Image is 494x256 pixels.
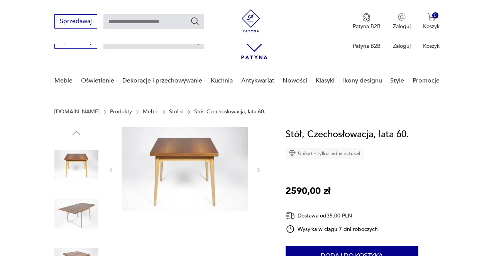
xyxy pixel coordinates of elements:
a: Ikona medaluPatyna B2B [353,13,381,30]
h1: Stół, Czechosłowacja, lata 60. [286,127,409,142]
p: 2590,00 zł [286,184,330,199]
div: 0 [432,12,439,19]
a: Produkty [110,109,132,115]
a: Promocje [413,66,440,96]
button: Zaloguj [393,13,411,30]
p: Koszyk [423,42,440,50]
img: Ikona dostawy [286,211,295,221]
a: Klasyki [316,66,335,96]
p: Koszyk [423,23,440,30]
a: Kuchnia [211,66,233,96]
button: Patyna B2B [353,13,381,30]
a: Meble [54,66,73,96]
a: Dekoracje i przechowywanie [122,66,202,96]
p: Stół, Czechosłowacja, lata 60. [194,109,266,115]
img: Ikona koszyka [428,13,435,21]
img: Zdjęcie produktu Stół, Czechosłowacja, lata 60. [54,143,98,187]
a: Stoliki [169,109,183,115]
a: Style [390,66,404,96]
a: Sprzedawaj [54,39,97,45]
a: [DOMAIN_NAME] [54,109,100,115]
a: Nowości [283,66,307,96]
p: Zaloguj [393,42,411,50]
p: Zaloguj [393,23,411,30]
div: Wysyłka w ciągu 7 dni roboczych [286,224,378,234]
a: Ikony designu [343,66,382,96]
img: Ikona medalu [363,13,370,22]
button: Sprzedawaj [54,14,97,29]
button: 0Koszyk [423,13,440,30]
img: Ikonka użytkownika [398,13,406,21]
a: Meble [143,109,159,115]
a: Sprzedawaj [54,19,97,25]
a: Antykwariat [241,66,274,96]
img: Patyna - sklep z meblami i dekoracjami vintage [239,9,262,32]
img: Zdjęcie produktu Stół, Czechosłowacja, lata 60. [54,192,98,236]
p: Patyna B2B [353,23,381,30]
div: Unikat - tylko jedna sztuka! [286,148,364,159]
img: Zdjęcie produktu Stół, Czechosłowacja, lata 60. [122,127,248,211]
p: Patyna B2B [353,42,381,50]
button: Szukaj [190,17,200,26]
div: Dostawa od 35,00 PLN [286,211,378,221]
a: Oświetlenie [81,66,114,96]
img: Ikona diamentu [289,150,296,157]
